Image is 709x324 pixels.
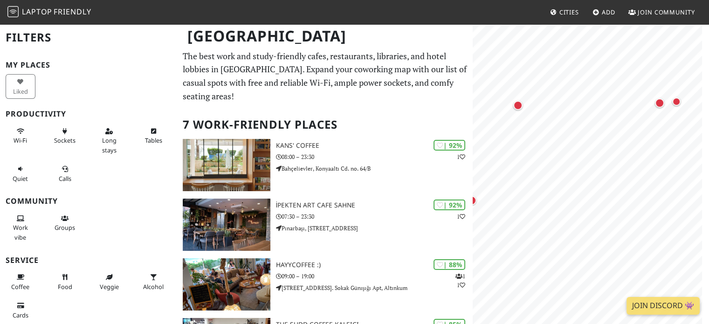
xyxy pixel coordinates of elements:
[54,7,91,17] span: Friendly
[58,283,72,291] span: Food
[183,258,270,310] img: hayycoffee :)
[183,139,270,191] img: Kans' Coffee
[183,199,270,251] img: İpekten Art Cafe Sahne
[102,136,117,154] span: Long stays
[6,161,35,186] button: Quiet
[6,298,35,323] button: Cards
[100,283,119,291] span: Veggie
[653,97,666,110] div: Map marker
[434,140,465,151] div: | 92%
[54,136,76,145] span: Power sockets
[14,136,27,145] span: Stable Wi-Fi
[559,8,579,16] span: Cities
[50,211,80,235] button: Groups
[276,201,473,209] h3: İpekten Art Cafe Sahne
[455,272,465,290] p: 1 1
[457,152,465,161] p: 1
[276,164,473,173] p: Bahçelievler, Konyaaltı Cd. no. 64/B
[6,197,172,206] h3: Community
[457,212,465,221] p: 1
[276,283,473,292] p: [STREET_ADDRESS]. Sokak Günışığı Apt, Altınkum
[276,224,473,233] p: Pınarbaşı, [STREET_ADDRESS]
[434,259,465,270] div: | 88%
[6,256,172,265] h3: Service
[13,174,28,183] span: Quiet
[276,212,473,221] p: 07:30 – 23:30
[177,258,473,310] a: hayycoffee :) | 88% 11 hayycoffee :) 09:00 – 19:00 [STREET_ADDRESS]. Sokak Günışığı Apt, Altınkum
[511,99,524,112] div: Map marker
[94,269,124,294] button: Veggie
[183,110,467,139] h2: 7 Work-Friendly Places
[138,269,168,294] button: Alcohol
[11,283,29,291] span: Coffee
[59,174,71,183] span: Video/audio calls
[145,136,162,145] span: Work-friendly tables
[6,211,35,245] button: Work vibe
[276,272,473,281] p: 09:00 – 19:00
[180,23,471,49] h1: [GEOGRAPHIC_DATA]
[50,269,80,294] button: Food
[638,8,695,16] span: Join Community
[546,4,583,21] a: Cities
[625,4,699,21] a: Join Community
[138,124,168,148] button: Tables
[276,142,473,150] h3: Kans' Coffee
[183,49,467,103] p: The best work and study-friendly cafes, restaurants, libraries, and hotel lobbies in [GEOGRAPHIC_...
[177,199,473,251] a: İpekten Art Cafe Sahne | 92% 1 İpekten Art Cafe Sahne 07:30 – 23:30 Pınarbaşı, [STREET_ADDRESS]
[50,161,80,186] button: Calls
[589,4,619,21] a: Add
[626,297,700,315] a: Join Discord 👾
[670,96,682,108] div: Map marker
[6,110,172,118] h3: Productivity
[13,311,28,319] span: Credit cards
[602,8,615,16] span: Add
[177,139,473,191] a: Kans' Coffee | 92% 1 Kans' Coffee 08:00 – 23:30 Bahçelievler, Konyaaltı Cd. no. 64/B
[13,223,28,241] span: People working
[7,6,19,17] img: LaptopFriendly
[94,124,124,158] button: Long stays
[276,152,473,161] p: 08:00 – 23:30
[6,269,35,294] button: Coffee
[22,7,52,17] span: Laptop
[6,124,35,148] button: Wi-Fi
[55,223,75,232] span: Group tables
[143,283,164,291] span: Alcohol
[6,61,172,69] h3: My Places
[7,4,91,21] a: LaptopFriendly LaptopFriendly
[276,261,473,269] h3: hayycoffee :)
[6,23,172,52] h2: Filters
[50,124,80,148] button: Sockets
[434,200,465,210] div: | 92%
